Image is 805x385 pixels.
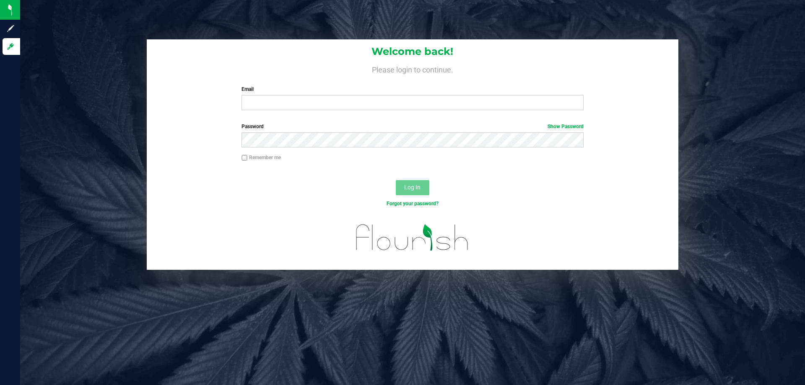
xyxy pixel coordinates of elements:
[147,46,678,57] h1: Welcome back!
[6,42,15,51] inline-svg: Log in
[241,85,583,93] label: Email
[6,24,15,33] inline-svg: Sign up
[387,201,439,207] a: Forgot your password?
[241,155,247,161] input: Remember me
[346,216,479,259] img: flourish_logo.svg
[147,64,678,74] h4: Please login to continue.
[396,180,429,195] button: Log In
[241,154,281,161] label: Remember me
[241,124,264,129] span: Password
[548,124,584,129] a: Show Password
[404,184,421,191] span: Log In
